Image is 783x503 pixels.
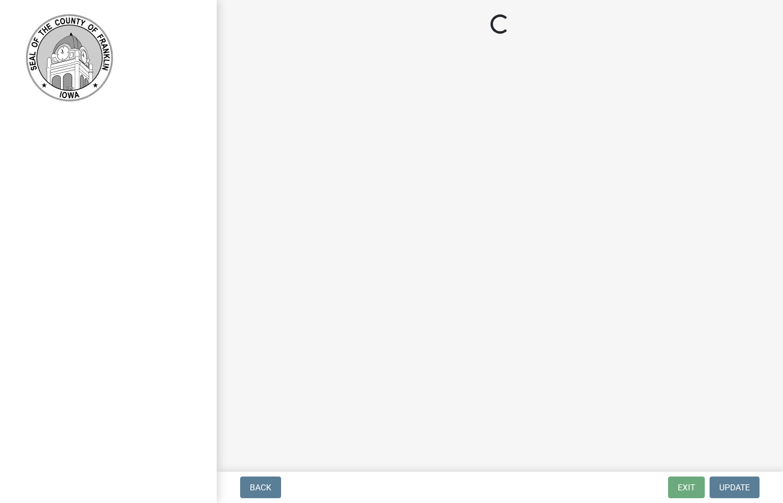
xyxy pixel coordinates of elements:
span: Back [250,483,271,492]
img: Franklin County, Iowa [24,13,114,103]
button: Update [710,477,760,498]
button: Back [240,477,281,498]
button: Exit [668,477,705,498]
span: Update [719,483,750,492]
